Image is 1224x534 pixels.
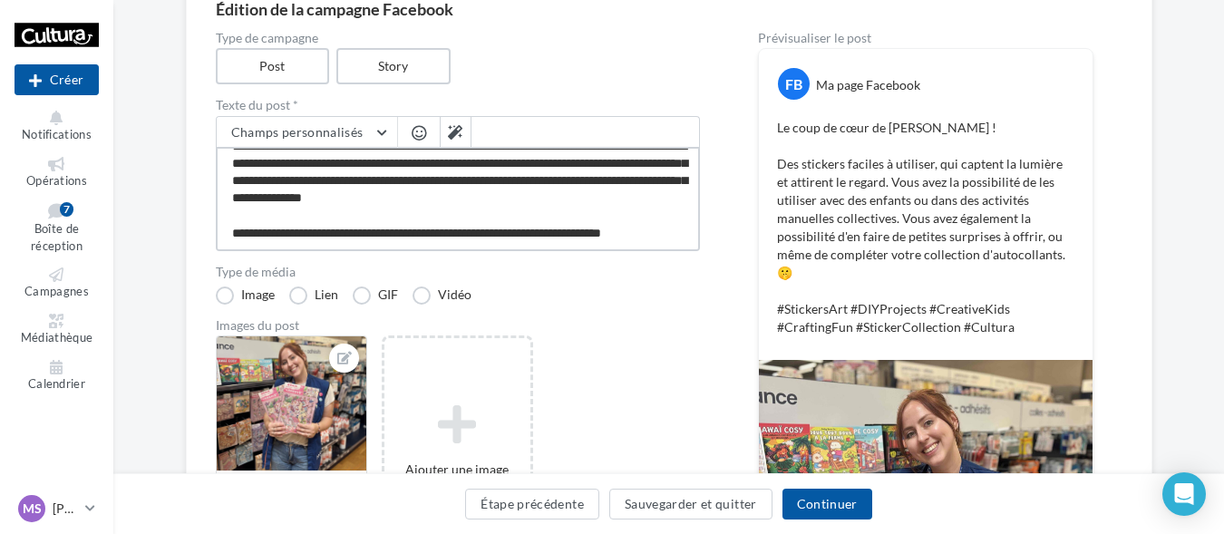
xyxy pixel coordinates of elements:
[15,491,99,526] a: MS [PERSON_NAME]
[816,76,920,94] div: Ma page Facebook
[758,32,1093,44] div: Prévisualiser le post
[15,107,99,146] button: Notifications
[231,124,364,140] span: Champs personnalisés
[216,319,700,332] div: Images du post
[15,310,99,349] a: Médiathèque
[777,119,1074,336] p: Le coup de cœur de [PERSON_NAME] ! Des stickers faciles à utiliser, qui captent la lumière et att...
[289,286,338,305] label: Lien
[216,266,700,278] label: Type de média
[15,153,99,192] a: Opérations
[24,285,89,299] span: Campagnes
[60,202,73,217] div: 7
[31,222,83,254] span: Boîte de réception
[782,489,872,519] button: Continuer
[15,64,99,95] div: Nouvelle campagne
[336,48,451,84] label: Story
[15,356,99,395] a: Calendrier
[15,64,99,95] button: Créer
[216,99,700,112] label: Texte du post *
[778,68,810,100] div: FB
[23,500,42,518] span: MS
[465,489,599,519] button: Étape précédente
[15,199,99,257] a: Boîte de réception7
[217,117,397,148] button: Champs personnalisés
[28,376,85,391] span: Calendrier
[21,330,93,345] span: Médiathèque
[53,500,78,518] p: [PERSON_NAME]
[216,48,330,84] label: Post
[216,1,1122,17] div: Édition de la campagne Facebook
[353,286,398,305] label: GIF
[22,127,92,141] span: Notifications
[216,32,700,44] label: Type de campagne
[413,286,471,305] label: Vidéo
[26,173,87,188] span: Opérations
[216,286,275,305] label: Image
[609,489,772,519] button: Sauvegarder et quitter
[1162,472,1206,516] div: Open Intercom Messenger
[15,264,99,303] a: Campagnes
